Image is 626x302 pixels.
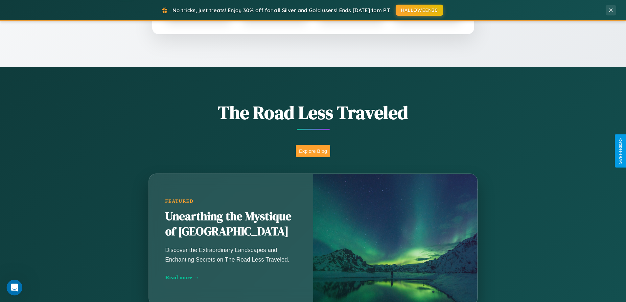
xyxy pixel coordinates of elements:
p: Discover the Extraordinary Landscapes and Enchanting Secrets on The Road Less Traveled. [165,245,297,264]
div: Featured [165,198,297,204]
h1: The Road Less Traveled [116,100,510,125]
span: No tricks, just treats! Enjoy 30% off for all Silver and Gold users! Ends [DATE] 1pm PT. [173,7,391,13]
button: HALLOWEEN30 [396,5,443,16]
button: Explore Blog [296,145,330,157]
div: Give Feedback [618,138,623,164]
div: Read more → [165,274,297,281]
h2: Unearthing the Mystique of [GEOGRAPHIC_DATA] [165,209,297,239]
iframe: Intercom live chat [7,280,22,295]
